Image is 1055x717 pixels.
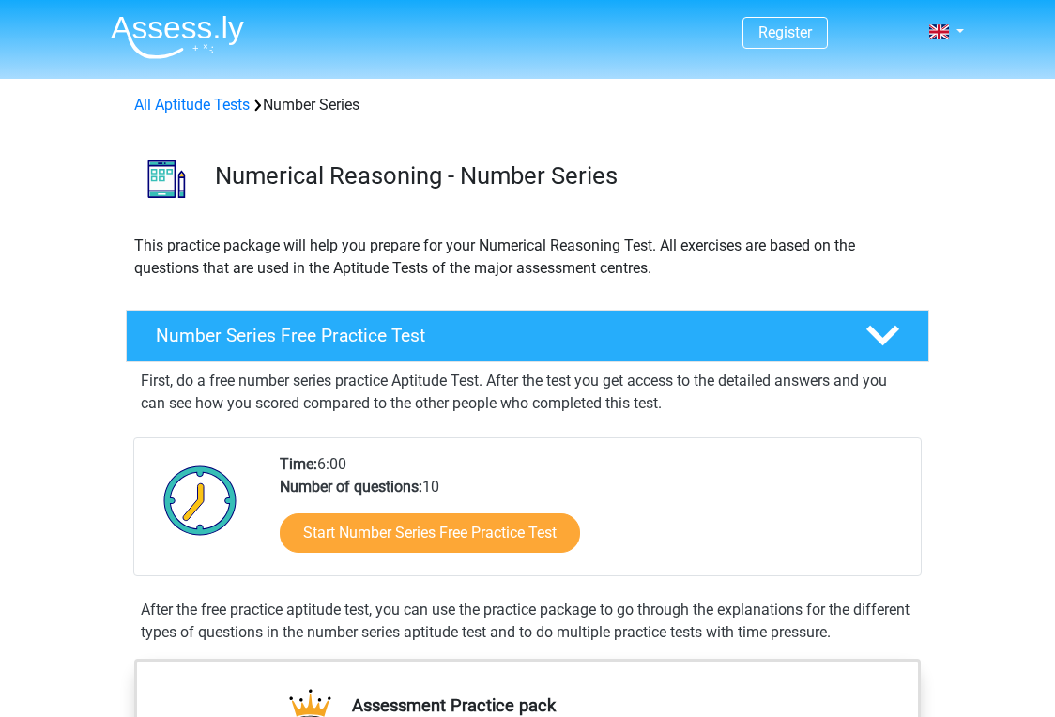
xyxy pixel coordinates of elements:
b: Number of questions: [280,478,422,496]
a: Number Series Free Practice Test [118,310,937,362]
a: Start Number Series Free Practice Test [280,513,580,553]
div: Number Series [127,94,928,116]
div: After the free practice aptitude test, you can use the practice package to go through the explana... [133,599,922,644]
h4: Number Series Free Practice Test [156,325,835,346]
div: 6:00 10 [266,453,920,575]
p: First, do a free number series practice Aptitude Test. After the test you get access to the detai... [141,370,914,415]
a: All Aptitude Tests [134,96,250,114]
p: This practice package will help you prepare for your Numerical Reasoning Test. All exercises are ... [134,235,921,280]
img: number series [127,139,206,219]
img: Assessly [111,15,244,59]
img: Clock [153,453,248,547]
h3: Numerical Reasoning - Number Series [215,161,914,191]
b: Time: [280,455,317,473]
a: Register [758,23,812,41]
